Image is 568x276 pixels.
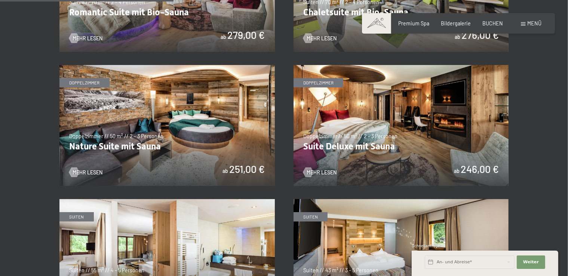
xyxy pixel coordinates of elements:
img: Nature Suite mit Sauna [59,65,275,186]
a: Mehr Lesen [303,169,337,176]
a: Nature Suite mit Sauna [59,65,275,69]
a: Premium Spa [398,20,429,27]
a: BUCHEN [482,20,503,27]
img: Suite Deluxe mit Sauna [294,65,509,186]
span: Menü [528,20,542,27]
span: Mehr Lesen [73,35,102,42]
span: Mehr Lesen [307,169,337,176]
a: Alpin Studio [294,199,509,203]
span: Mehr Lesen [307,35,337,42]
a: Bildergalerie [441,20,471,27]
a: Suite Deluxe mit Sauna [294,65,509,69]
a: Mehr Lesen [69,169,102,176]
span: Mehr Lesen [73,169,102,176]
a: Mehr Lesen [303,35,337,42]
a: Family Suite [59,199,275,203]
span: Weiter [523,259,539,265]
span: Schnellanfrage [412,243,440,248]
button: Weiter [517,255,545,269]
a: Mehr Lesen [69,35,102,42]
